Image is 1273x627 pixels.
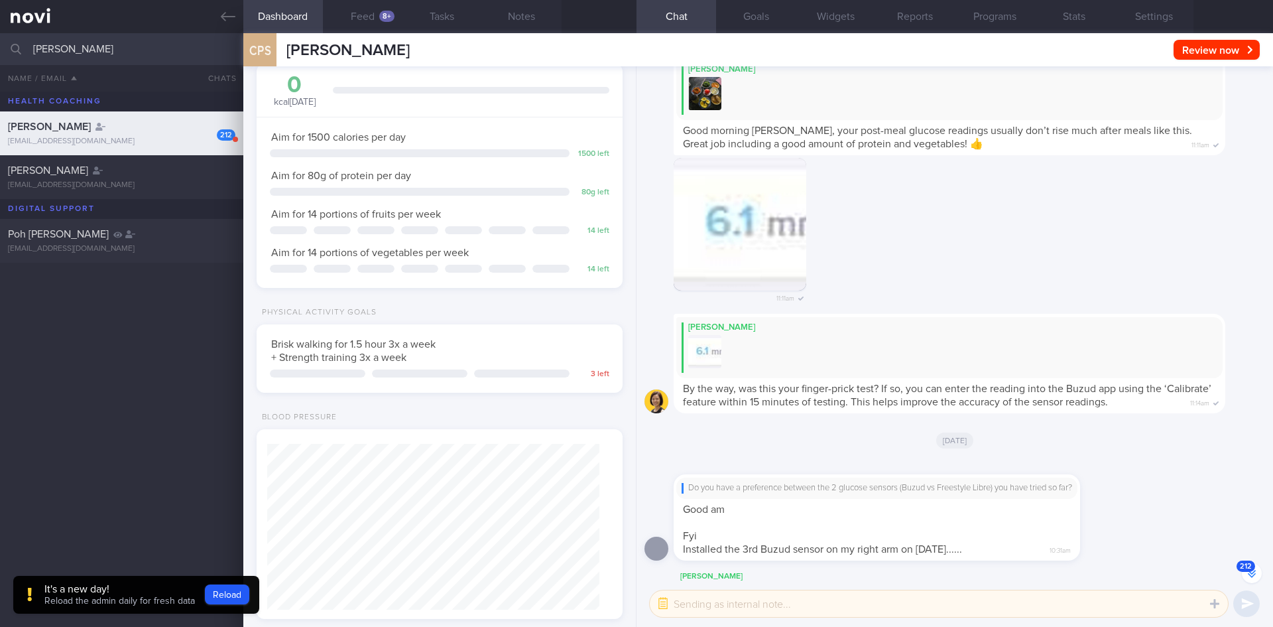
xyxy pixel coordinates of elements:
[576,265,609,275] div: 14 left
[1050,543,1071,555] span: 10:31am
[8,121,91,132] span: [PERSON_NAME]
[8,180,235,190] div: [EMAIL_ADDRESS][DOMAIN_NAME]
[1237,561,1255,572] span: 212
[936,433,974,449] span: [DATE]
[682,64,1217,75] div: [PERSON_NAME]
[688,77,721,110] img: Replying to photo by Mee Li
[1191,137,1209,150] span: 11:11am
[271,209,441,220] span: Aim for 14 portions of fruits per week
[683,544,962,555] span: Installed the 3rd Buzud sensor on my right arm on [DATE]......
[1242,563,1262,583] button: 212
[8,229,109,240] span: Poh [PERSON_NAME]
[682,483,1072,494] div: Do you have a preference between the 2 glucose sensors (Buzud vs Freestyle Libre) you have tried ...
[674,569,1265,585] div: [PERSON_NAME]
[271,171,411,181] span: Aim for 80g of protein per day
[776,291,794,303] span: 11:11am
[576,226,609,236] div: 14 left
[257,413,337,423] div: Blood Pressure
[271,339,436,350] span: Brisk walking for 1.5 hour 3x a week
[44,583,195,596] div: It's a new day!
[286,42,410,58] span: [PERSON_NAME]
[576,149,609,159] div: 1500 left
[271,132,406,143] span: Aim for 1500 calories per day
[674,158,806,291] img: Photo by Mee Li
[8,244,235,254] div: [EMAIL_ADDRESS][DOMAIN_NAME]
[190,65,243,92] button: Chats
[1190,395,1209,408] span: 11:14am
[240,25,280,76] div: CPS
[379,11,394,22] div: 8+
[271,352,406,363] span: + Strength training 3x a week
[683,383,1211,407] span: By the way, was this your finger-prick test? If so, you can enter the reading into the Buzud app ...
[576,370,609,380] div: 3 left
[8,165,88,176] span: [PERSON_NAME]
[683,504,725,515] span: Good am
[682,322,1217,333] div: [PERSON_NAME]
[270,74,320,109] div: kcal [DATE]
[576,188,609,198] div: 80 g left
[44,596,195,606] span: Reload the admin daily for fresh data
[257,308,377,318] div: Physical Activity Goals
[8,137,235,147] div: [EMAIL_ADDRESS][DOMAIN_NAME]
[271,247,469,258] span: Aim for 14 portions of vegetables per week
[1174,40,1260,60] button: Review now
[688,335,721,368] img: Replying to photo by Mee Li
[683,531,697,541] span: Fyi
[683,125,1192,149] span: Good morning [PERSON_NAME], your post-meal glucose readings usually don’t rise much after meals l...
[217,129,235,141] div: 212
[205,585,249,604] button: Reload
[270,74,320,97] div: 0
